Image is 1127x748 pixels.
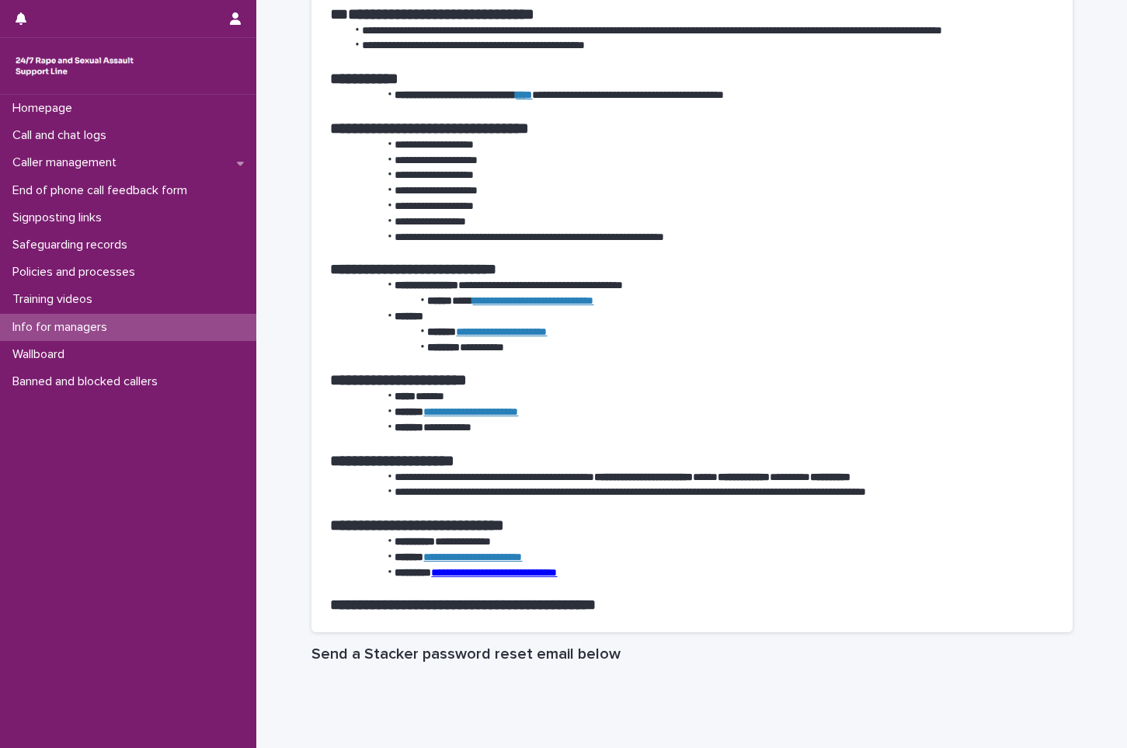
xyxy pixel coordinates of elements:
p: Homepage [6,101,85,116]
p: Training videos [6,292,105,307]
img: rhQMoQhaT3yELyF149Cw [12,50,137,82]
p: Info for managers [6,320,120,335]
p: Wallboard [6,347,77,362]
p: Safeguarding records [6,238,140,252]
p: Signposting links [6,210,114,225]
p: Call and chat logs [6,128,119,143]
p: End of phone call feedback form [6,183,200,198]
p: Banned and blocked callers [6,374,170,389]
h1: Send a Stacker password reset email below [311,645,1073,663]
p: Policies and processes [6,265,148,280]
p: Caller management [6,155,129,170]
